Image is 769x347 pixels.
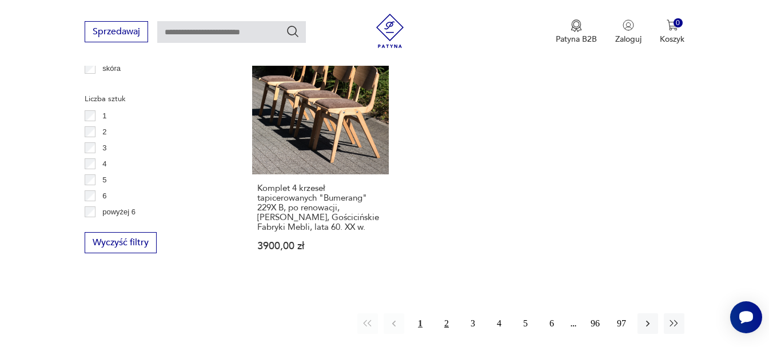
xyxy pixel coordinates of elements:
[85,232,157,253] button: Wyczyść filtry
[615,34,642,45] p: Zaloguj
[85,21,148,42] button: Sprzedawaj
[252,38,389,274] a: KlasykKomplet 4 krzeseł tapicerowanych "Bumerang" 229X B, po renowacji, R.Kulm, Gościcińskie Fabr...
[515,313,536,334] button: 5
[102,62,121,75] p: skóra
[436,313,457,334] button: 2
[615,19,642,45] button: Zaloguj
[556,19,597,45] a: Ikona medaluPatyna B2B
[102,174,106,186] p: 5
[102,110,106,122] p: 1
[489,313,509,334] button: 4
[585,313,605,334] button: 96
[257,184,384,232] h3: Komplet 4 krzeseł tapicerowanych "Bumerang" 229X B, po renowacji, [PERSON_NAME], Gościcińskie Fab...
[674,18,683,28] div: 0
[102,190,106,202] p: 6
[85,93,225,105] p: Liczba sztuk
[85,29,148,37] a: Sprzedawaj
[556,19,597,45] button: Patyna B2B
[410,313,431,334] button: 1
[257,241,384,251] p: 3900,00 zł
[730,301,762,333] iframe: Smartsupp widget button
[102,206,136,218] p: powyżej 6
[556,34,597,45] p: Patyna B2B
[373,14,407,48] img: Patyna - sklep z meblami i dekoracjami vintage
[463,313,483,334] button: 3
[102,78,126,91] p: tkanina
[667,19,678,31] img: Ikona koszyka
[286,25,300,38] button: Szukaj
[102,126,106,138] p: 2
[660,34,684,45] p: Koszyk
[660,19,684,45] button: 0Koszyk
[571,19,582,32] img: Ikona medalu
[102,158,106,170] p: 4
[102,142,106,154] p: 3
[611,313,632,334] button: 97
[623,19,634,31] img: Ikonka użytkownika
[541,313,562,334] button: 6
